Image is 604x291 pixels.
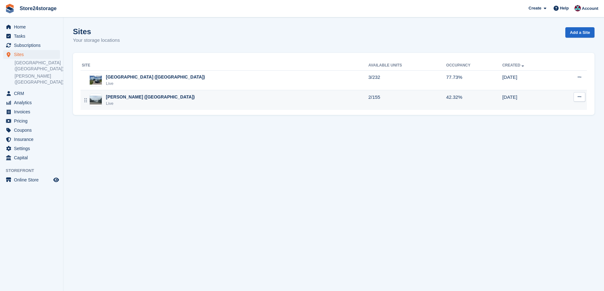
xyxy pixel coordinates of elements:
[575,5,581,11] img: George
[14,32,52,41] span: Tasks
[90,96,102,105] img: Image of Warley Brentwood (Essex) site
[14,50,52,59] span: Sites
[14,126,52,135] span: Coupons
[3,144,60,153] a: menu
[446,60,502,71] th: Occupancy
[3,153,60,162] a: menu
[106,80,205,87] div: Live
[14,98,52,107] span: Analytics
[565,27,594,38] a: Add a Site
[368,90,446,110] td: 2/155
[52,176,60,184] a: Preview store
[3,41,60,50] a: menu
[5,4,15,13] img: stora-icon-8386f47178a22dfd0bd8f6a31ec36ba5ce8667c1dd55bd0f319d3a0aa187defe.svg
[3,126,60,135] a: menu
[6,168,63,174] span: Storefront
[14,89,52,98] span: CRM
[368,60,446,71] th: Available Units
[3,22,60,31] a: menu
[14,22,52,31] span: Home
[14,107,52,116] span: Invoices
[17,3,59,14] a: Store24storage
[3,50,60,59] a: menu
[106,100,195,107] div: Live
[3,98,60,107] a: menu
[446,90,502,110] td: 42.32%
[368,70,446,90] td: 3/232
[14,117,52,125] span: Pricing
[14,135,52,144] span: Insurance
[3,135,60,144] a: menu
[502,90,556,110] td: [DATE]
[15,60,60,72] a: [GEOGRAPHIC_DATA] ([GEOGRAPHIC_DATA])
[14,153,52,162] span: Capital
[3,89,60,98] a: menu
[106,94,195,100] div: [PERSON_NAME] ([GEOGRAPHIC_DATA])
[3,117,60,125] a: menu
[14,175,52,184] span: Online Store
[529,5,541,11] span: Create
[90,76,102,85] img: Image of Manston Airport (Kent) site
[502,63,525,67] a: Created
[106,74,205,80] div: [GEOGRAPHIC_DATA] ([GEOGRAPHIC_DATA])
[73,37,120,44] p: Your storage locations
[81,60,368,71] th: Site
[3,32,60,41] a: menu
[560,5,569,11] span: Help
[502,70,556,90] td: [DATE]
[3,107,60,116] a: menu
[14,144,52,153] span: Settings
[582,5,598,12] span: Account
[73,27,120,36] h1: Sites
[14,41,52,50] span: Subscriptions
[3,175,60,184] a: menu
[446,70,502,90] td: 77.73%
[15,73,60,85] a: [PERSON_NAME] ([GEOGRAPHIC_DATA])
